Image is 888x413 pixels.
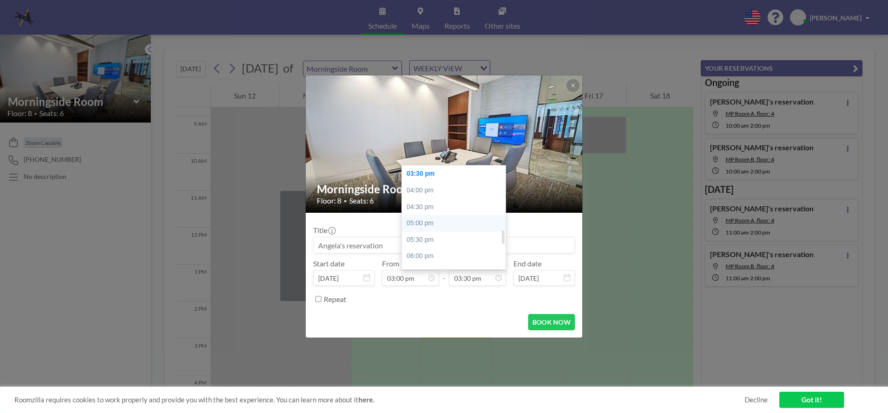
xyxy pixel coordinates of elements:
span: Roomzilla requires cookies to work properly and provide you with the best experience. You can lea... [14,395,745,404]
button: BOOK NOW [528,314,575,330]
label: From [382,259,399,268]
label: Start date [313,259,345,268]
span: • [344,197,347,204]
h2: Morningside Room [317,182,572,196]
div: 03:30 pm [402,166,510,182]
div: 05:00 pm [402,215,510,232]
label: Title [313,226,335,235]
div: 06:30 pm [402,265,510,281]
span: Seats: 6 [349,196,374,205]
div: 04:00 pm [402,182,510,199]
div: 04:30 pm [402,199,510,216]
a: Decline [745,395,768,404]
input: Angela's reservation [314,237,574,253]
div: 05:30 pm [402,232,510,248]
a: Got it! [779,392,844,408]
a: here. [358,395,374,404]
span: - [443,262,445,283]
label: Repeat [324,295,346,304]
label: End date [513,259,542,268]
span: Floor: 8 [317,196,341,205]
div: 06:00 pm [402,248,510,265]
img: 537.jpg [306,40,583,248]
